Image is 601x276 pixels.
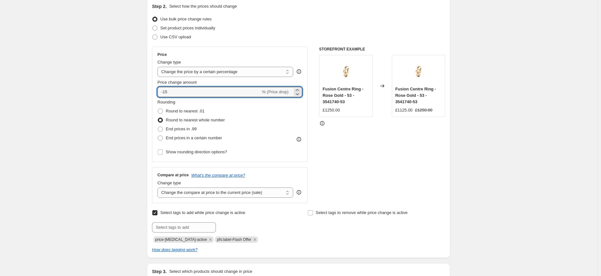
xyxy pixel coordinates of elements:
span: Show rounding direction options? [166,149,227,154]
button: Remove pfs:label-Flash Offer [252,237,258,242]
span: End prices in a certain number [166,135,222,140]
span: Set product prices individually [160,26,215,30]
div: £1125.00 [395,107,413,113]
span: pfs:label-Flash Offer [217,237,251,242]
p: Select which products should change in price [169,268,252,275]
h3: Price [157,52,167,57]
span: Round to nearest .01 [166,109,204,113]
span: % (Price drop) [262,89,288,94]
span: Rounding [157,100,175,104]
div: help [296,68,302,75]
button: Remove price-change-job-active [208,237,213,242]
span: Use bulk price change rules [160,17,211,21]
span: Round to nearest whole number [166,118,225,122]
input: Select tags to add [152,222,216,233]
h3: Compare at price [157,172,189,178]
strike: £1250.00 [415,107,432,113]
input: -15 [157,87,261,97]
div: help [296,189,302,195]
span: price-change-job-active [155,237,207,242]
span: Use CSV upload [160,34,191,39]
h2: Step 2. [152,3,167,10]
button: What's the compare at price? [191,173,245,178]
div: £1250.00 [323,107,340,113]
img: georg-jensen-fusion-centre-ring-rose-gold-53-3541740-53-p1087-96520_image_80x.jpg [333,58,359,84]
span: Fusion Centre Ring - Rose Gold - 53 - 3541740-53 [323,87,363,104]
p: Select how the prices should change [169,3,237,10]
h2: Step 3. [152,268,167,275]
span: Select tags to remove while price change is active [316,210,408,215]
span: Select tags to add while price change is active [160,210,245,215]
h6: STOREFRONT EXAMPLE [319,47,445,52]
span: End prices in .99 [166,126,197,131]
span: Price change amount [157,80,197,85]
span: Fusion Centre Ring - Rose Gold - 53 - 3541740-53 [395,87,436,104]
span: Change type [157,60,181,65]
a: How does tagging work? [152,247,197,252]
span: Change type [157,180,181,185]
img: georg-jensen-fusion-centre-ring-rose-gold-53-3541740-53-p1087-96520_image_80x.jpg [406,58,431,84]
